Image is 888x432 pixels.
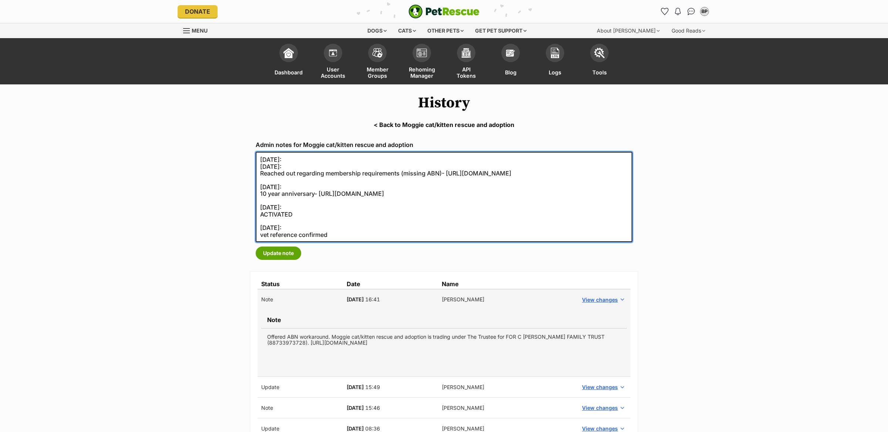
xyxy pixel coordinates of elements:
[258,377,343,398] td: Update
[400,40,444,84] a: Rehoming Manager
[320,66,346,79] span: User Accounts
[672,6,684,17] button: Notifications
[438,398,575,418] td: [PERSON_NAME]
[365,425,380,432] span: 08:36
[659,6,710,17] ul: Account quick links
[343,279,438,289] td: Date
[408,4,480,19] img: logo-e224e6f780fb5917bec1dbf3a21bbac754714ae5b6737aabdf751b685950b380.svg
[258,398,343,418] td: Note
[659,6,670,17] a: Favourites
[549,66,561,79] span: Logs
[470,23,532,38] div: Get pet support
[701,8,708,15] div: BP
[592,23,665,38] div: About [PERSON_NAME]
[362,23,392,38] div: Dogs
[365,405,380,411] span: 15:46
[365,384,380,390] span: 15:49
[550,48,560,58] img: logs-icon-5bf4c29380941ae54b88474b1138927238aebebbc450bc62c8517511492d5a22.svg
[261,328,627,351] td: Offered ABN workaround. Moggie cat/kitten rescue and adoption is trading under The Trustee for FO...
[365,296,380,302] span: 16:41
[347,384,364,390] span: [DATE]
[417,48,427,57] img: group-profile-icon-3fa3cf56718a62981997c0bc7e787c4b2cf8bcc04b72c1350f741eb67cf2f40e.svg
[192,27,208,34] span: Menu
[579,382,627,392] button: View changes
[687,8,695,15] img: chat-41dd97257d64d25036548639549fe6c8038ab92f7586957e7f3b1b290dea8141.svg
[258,279,343,289] td: Status
[582,383,618,391] span: View changes
[347,296,364,302] span: [DATE]
[347,405,364,411] span: [DATE]
[256,141,632,148] label: Admin notes for Moggie cat/kitten rescue and adoption
[409,66,435,79] span: Rehoming Manager
[256,247,301,260] button: Update note
[533,40,577,84] a: Logs
[438,289,575,310] td: [PERSON_NAME]
[675,8,681,15] img: notifications-46538b983faf8c2785f20acdc204bb7945ddae34d4c08c2a6579f10ce5e182be.svg
[505,66,517,79] span: Blog
[355,40,400,84] a: Member Groups
[328,48,338,58] img: members-icon-d6bcda0bfb97e5ba05b48644448dc2971f67d37433e5abca221da40c41542bd5.svg
[275,66,303,79] span: Dashboard
[699,6,710,17] button: My account
[444,40,488,84] a: API Tokens
[422,23,469,38] div: Other pets
[347,425,364,432] span: [DATE]
[592,66,607,79] span: Tools
[408,4,480,19] a: PetRescue
[364,66,390,79] span: Member Groups
[283,48,294,58] img: dashboard-icon-eb2f2d2d3e046f16d808141f083e7271f6b2e854fb5c12c21221c1fb7104beca.svg
[438,279,575,289] td: Name
[577,40,622,84] a: Tools
[393,23,421,38] div: Cats
[582,404,618,412] span: View changes
[453,66,479,79] span: API Tokens
[256,152,632,242] textarea: [DATE]: Reached out regarding membership requirements (missing ABN)- [URL][DOMAIN_NAME] [DATE]: 1...
[582,296,618,304] span: View changes
[258,289,343,310] td: Note
[266,40,311,84] a: Dashboard
[488,40,533,84] a: Blog
[261,312,627,328] td: Note
[579,294,627,305] button: View changes
[461,48,471,58] img: api-icon-849e3a9e6f871e3acf1f60245d25b4cd0aad652aa5f5372336901a6a67317bd8.svg
[178,5,218,18] a: Donate
[311,40,355,84] a: User Accounts
[505,48,516,58] img: blogs-icon-e71fceff818bbaa76155c998696f2ea9b8fc06abc828b24f45ee82a475c2fd99.svg
[183,23,213,37] a: Menu
[685,6,697,17] a: Conversations
[372,48,383,58] img: team-members-icon-5396bd8760b3fe7c0b43da4ab00e1e3bb1a5d9ba89233759b79545d2d3fc5d0d.svg
[579,402,627,413] button: View changes
[438,377,575,398] td: [PERSON_NAME]
[594,48,605,58] img: tools-icon-677f8b7d46040df57c17cb185196fc8e01b2b03676c49af7ba82c462532e62ee.svg
[666,23,710,38] div: Good Reads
